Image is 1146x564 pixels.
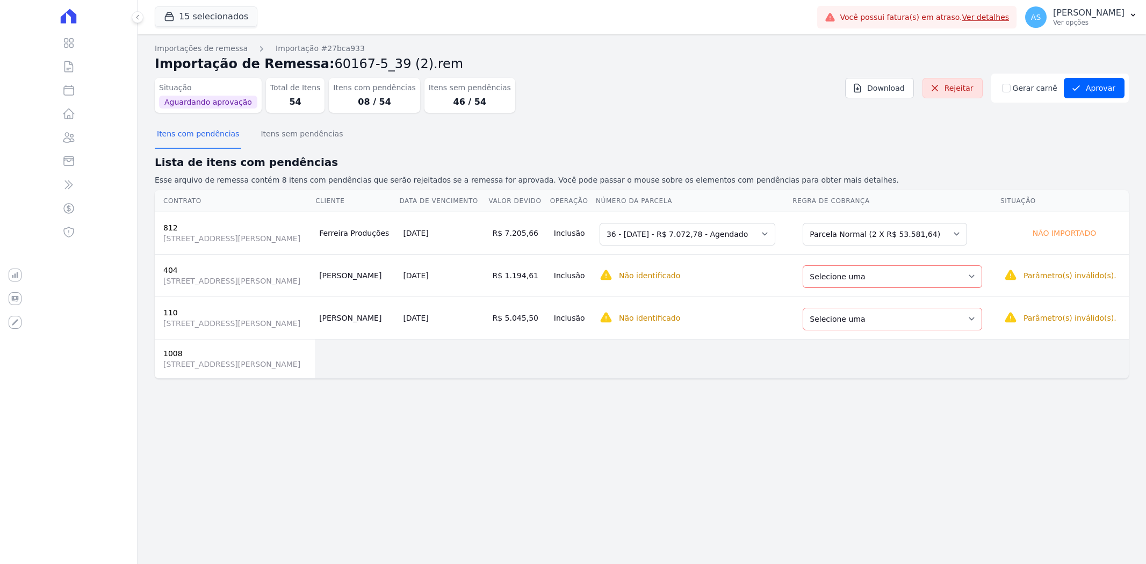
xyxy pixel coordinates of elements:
p: Esse arquivo de remessa contém 8 itens com pendências que serão rejeitados se a remessa for aprov... [155,175,1129,186]
td: Ferreira Produções [315,212,399,254]
th: Número da Parcela [595,190,792,212]
dt: Itens com pendências [333,82,415,93]
td: [DATE] [399,297,488,339]
td: [DATE] [399,254,488,297]
a: 1008 [163,349,183,358]
a: 404 [163,266,178,274]
span: Você possui fatura(s) em atraso. [840,12,1009,23]
span: [STREET_ADDRESS][PERSON_NAME] [163,233,311,244]
label: Gerar carnê [1013,83,1057,94]
th: Situação [1000,190,1129,212]
button: 15 selecionados [155,6,257,27]
td: Inclusão [550,212,595,254]
th: Contrato [155,190,315,212]
td: R$ 7.205,66 [488,212,550,254]
p: Ver opções [1053,18,1125,27]
div: Não importado [1004,226,1125,241]
button: Itens com pendências [155,121,241,149]
dt: Situação [159,82,257,93]
dd: 46 / 54 [429,96,511,109]
button: AS [PERSON_NAME] Ver opções [1017,2,1146,32]
dd: 54 [270,96,321,109]
td: Inclusão [550,254,595,297]
a: 110 [163,308,178,317]
span: 60167-5_39 (2).rem [335,56,464,71]
a: Rejeitar [922,78,983,98]
p: [PERSON_NAME] [1053,8,1125,18]
p: Parâmetro(s) inválido(s). [1024,270,1116,281]
span: [STREET_ADDRESS][PERSON_NAME] [163,359,311,370]
td: R$ 1.194,61 [488,254,550,297]
span: [STREET_ADDRESS][PERSON_NAME] [163,318,311,329]
nav: Breadcrumb [155,43,1129,54]
span: [STREET_ADDRESS][PERSON_NAME] [163,276,311,286]
td: [PERSON_NAME] [315,297,399,339]
p: Não identificado [619,270,680,281]
td: R$ 5.045,50 [488,297,550,339]
a: Download [845,78,914,98]
td: [PERSON_NAME] [315,254,399,297]
dt: Itens sem pendências [429,82,511,93]
span: Aguardando aprovação [159,96,257,109]
td: [DATE] [399,212,488,254]
a: 812 [163,223,178,232]
th: Data de Vencimento [399,190,488,212]
span: AS [1031,13,1041,21]
th: Regra de Cobrança [792,190,1000,212]
dd: 08 / 54 [333,96,415,109]
p: Não identificado [619,313,680,323]
th: Cliente [315,190,399,212]
button: Itens sem pendências [258,121,345,149]
p: Parâmetro(s) inválido(s). [1024,313,1116,323]
button: Aprovar [1064,78,1125,98]
a: Ver detalhes [962,13,1010,21]
h2: Lista de itens com pendências [155,154,1129,170]
h2: Importação de Remessa: [155,54,1129,74]
td: Inclusão [550,297,595,339]
th: Valor devido [488,190,550,212]
a: Importações de remessa [155,43,248,54]
dt: Total de Itens [270,82,321,93]
a: Importação #27bca933 [276,43,365,54]
th: Operação [550,190,595,212]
